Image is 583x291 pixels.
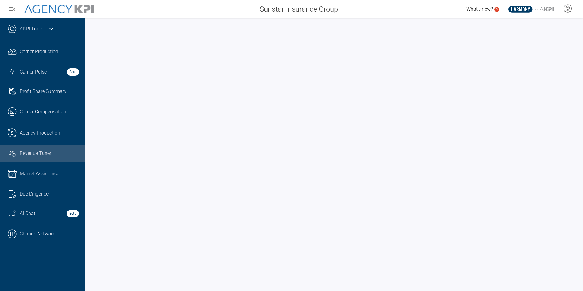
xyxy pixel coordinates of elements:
a: AKPI Tools [20,25,43,33]
span: Revenue Tuner [20,150,51,157]
span: Carrier Pulse [20,68,47,76]
span: What's new? [466,6,493,12]
span: AI Chat [20,210,35,217]
span: Market Assistance [20,170,59,177]
span: Carrier Compensation [20,108,66,115]
text: 5 [496,8,498,11]
img: AgencyKPI [24,5,94,14]
span: Due Diligence [20,190,49,198]
span: Agency Production [20,129,60,137]
span: Sunstar Insurance Group [260,4,338,15]
strong: Beta [67,210,79,217]
span: Profit Share Summary [20,88,66,95]
a: 5 [494,7,499,12]
span: Carrier Production [20,48,58,55]
strong: Beta [67,68,79,76]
